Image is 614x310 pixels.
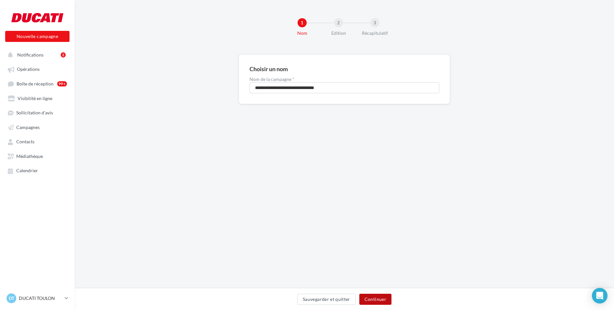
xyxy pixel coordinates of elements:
button: Continuer [359,294,391,305]
span: Contacts [16,139,34,145]
div: Récapitulatif [354,30,396,36]
a: DT DUCATI TOULON [5,292,70,304]
span: Calendrier [16,168,38,174]
span: Notifications [17,52,44,58]
span: Campagnes [16,124,40,130]
button: Nouvelle campagne [5,31,70,42]
div: Edition [318,30,359,36]
button: Sauvegarder et quitter [297,294,356,305]
span: DT [9,295,14,302]
div: Open Intercom Messenger [592,288,608,304]
a: Contacts [4,136,71,147]
span: Médiathèque [16,153,43,159]
div: 1 [298,18,307,27]
button: Notifications 2 [4,49,68,60]
div: 2 [334,18,343,27]
a: Campagnes [4,121,71,133]
span: Visibilité en ligne [18,96,52,101]
div: 99+ [57,81,67,86]
span: Sollicitation d'avis [16,110,53,116]
a: Médiathèque [4,150,71,162]
span: Opérations [17,67,40,72]
span: Boîte de réception [17,81,54,86]
a: Calendrier [4,164,71,176]
a: Visibilité en ligne [4,92,71,104]
div: 2 [61,52,66,58]
a: Boîte de réception99+ [4,78,71,90]
a: Sollicitation d'avis [4,107,71,118]
label: Nom de la campagne * [249,77,439,82]
div: Choisir un nom [249,66,288,72]
div: 3 [370,18,379,27]
p: DUCATI TOULON [19,295,62,302]
div: Nom [281,30,323,36]
a: Opérations [4,63,71,75]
